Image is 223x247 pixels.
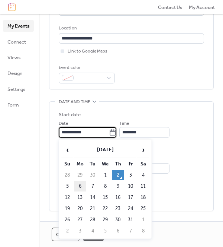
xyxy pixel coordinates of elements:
span: Cancel [56,231,75,238]
div: Location [59,25,203,32]
img: logo [8,3,16,11]
td: 2 [112,170,124,180]
td: 28 [87,215,98,225]
a: Settings [3,83,34,95]
td: 18 [137,192,149,203]
td: 29 [74,170,86,180]
span: Views [7,54,20,61]
td: 7 [87,181,98,191]
td: 25 [137,203,149,214]
span: › [138,142,149,157]
td: 4 [87,226,98,236]
th: [DATE] [74,142,136,158]
span: ‹ [62,142,73,157]
span: Form [7,101,19,109]
td: 16 [112,192,124,203]
th: Mo [74,159,86,169]
td: 17 [125,192,136,203]
span: Connect [7,38,26,46]
span: Date and time [59,98,90,105]
td: 4 [137,170,149,180]
th: Tu [87,159,98,169]
td: 13 [74,192,86,203]
td: 27 [74,215,86,225]
a: Views [3,51,34,63]
a: Contact Us [158,3,182,11]
div: Event color [59,64,113,72]
td: 14 [87,192,98,203]
a: My Account [189,3,215,11]
td: 7 [125,226,136,236]
td: 29 [99,215,111,225]
span: My Events [7,22,29,30]
a: Connect [3,36,34,48]
span: Settings [7,86,25,93]
td: 31 [125,215,136,225]
td: 30 [87,170,98,180]
a: Design [3,67,34,79]
th: Fr [125,159,136,169]
td: 30 [112,215,124,225]
td: 5 [99,226,111,236]
span: Link to Google Maps [68,48,107,55]
td: 3 [125,170,136,180]
td: 6 [74,181,86,191]
td: 1 [137,215,149,225]
td: 8 [99,181,111,191]
span: Design [7,70,22,77]
th: We [99,159,111,169]
td: 26 [61,215,73,225]
th: Sa [137,159,149,169]
a: Form [3,99,34,111]
td: 12 [61,192,73,203]
td: 20 [74,203,86,214]
td: 1 [99,170,111,180]
td: 5 [61,181,73,191]
th: Th [112,159,124,169]
span: My Account [189,4,215,11]
td: 23 [112,203,124,214]
td: 10 [125,181,136,191]
td: 9 [112,181,124,191]
td: 22 [99,203,111,214]
td: 24 [125,203,136,214]
td: 8 [137,226,149,236]
span: Contact Us [158,4,182,11]
td: 2 [61,226,73,236]
button: Cancel [52,228,80,241]
td: 28 [61,170,73,180]
span: Time [119,120,129,127]
th: Su [61,159,73,169]
td: 3 [74,226,86,236]
td: 21 [87,203,98,214]
span: Date [59,120,68,127]
td: 19 [61,203,73,214]
a: My Events [3,20,34,32]
div: Start date [59,111,81,118]
td: 15 [99,192,111,203]
td: 11 [137,181,149,191]
td: 6 [112,226,124,236]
